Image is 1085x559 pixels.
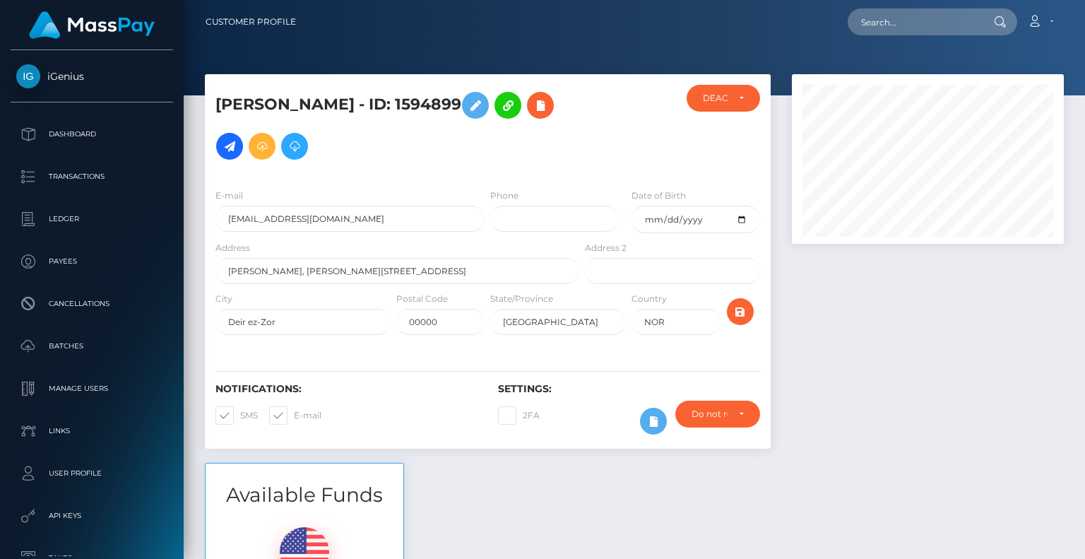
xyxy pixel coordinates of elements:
[11,329,173,364] a: Batches
[498,383,759,395] h6: Settings:
[490,293,553,305] label: State/Province
[16,166,167,187] p: Transactions
[11,286,173,322] a: Cancellations
[490,189,518,202] label: Phone
[206,481,403,509] h3: Available Funds
[16,378,167,399] p: Manage Users
[216,133,243,160] a: Initiate Payout
[703,93,727,104] div: DEACTIVE
[215,406,258,425] label: SMS
[11,70,173,83] span: iGenius
[11,498,173,534] a: API Keys
[29,11,155,39] img: MassPay Logo
[498,406,540,425] label: 2FA
[16,251,167,272] p: Payees
[16,208,167,230] p: Ledger
[11,244,173,279] a: Payees
[675,401,760,428] button: Do not require
[215,85,571,167] h5: [PERSON_NAME] - ID: 1594899
[215,383,477,395] h6: Notifications:
[687,85,759,112] button: DEACTIVE
[11,117,173,152] a: Dashboard
[16,124,167,145] p: Dashboard
[16,293,167,314] p: Cancellations
[16,64,40,88] img: iGenius
[215,242,250,254] label: Address
[396,293,448,305] label: Postal Code
[16,463,167,484] p: User Profile
[11,201,173,237] a: Ledger
[16,336,167,357] p: Batches
[585,242,627,254] label: Address 2
[16,420,167,442] p: Links
[269,406,321,425] label: E-mail
[11,413,173,449] a: Links
[215,189,243,202] label: E-mail
[206,7,296,37] a: Customer Profile
[16,505,167,526] p: API Keys
[215,293,232,305] label: City
[11,456,173,491] a: User Profile
[632,293,667,305] label: Country
[848,8,980,35] input: Search...
[11,159,173,194] a: Transactions
[632,189,686,202] label: Date of Birth
[11,371,173,406] a: Manage Users
[692,408,728,420] div: Do not require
